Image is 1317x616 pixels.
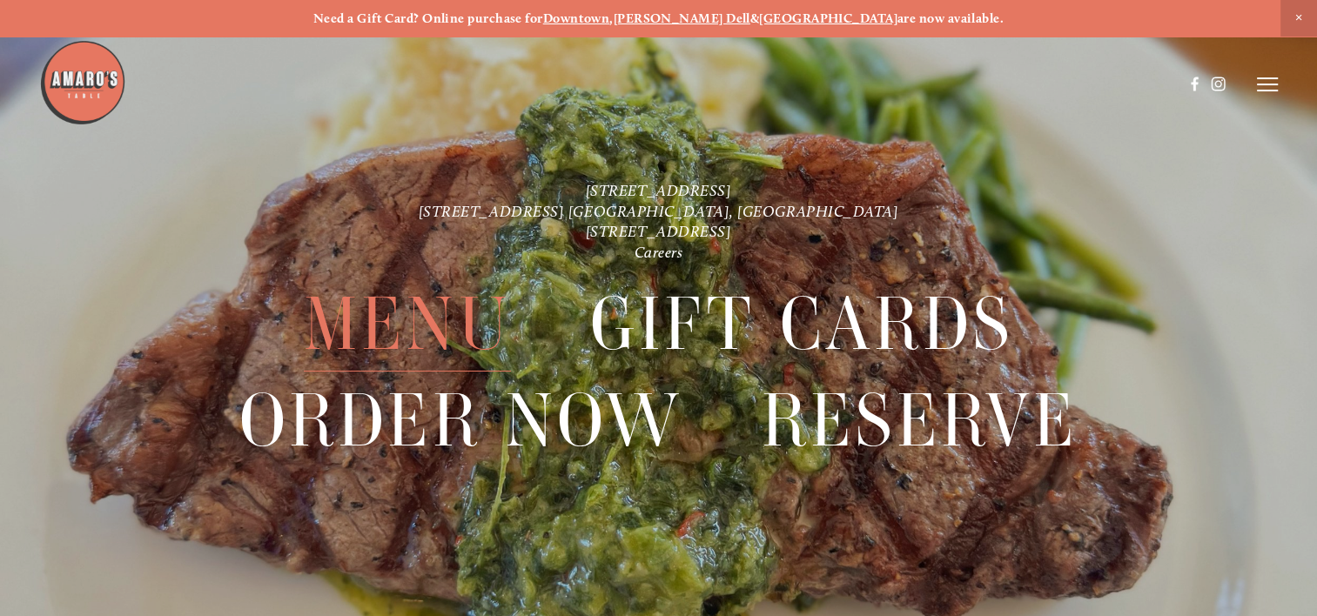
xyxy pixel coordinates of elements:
strong: Need a Gift Card? Online purchase for [313,10,543,26]
a: [STREET_ADDRESS] [GEOGRAPHIC_DATA], [GEOGRAPHIC_DATA] [419,202,899,221]
a: Downtown [543,10,610,26]
strong: & [750,10,759,26]
a: Reserve [762,373,1078,467]
strong: , [609,10,613,26]
a: Order Now [239,373,682,467]
span: Reserve [762,373,1078,468]
span: Order Now [239,373,682,468]
a: Gift Cards [590,277,1014,371]
a: Careers [635,243,683,262]
a: [GEOGRAPHIC_DATA] [759,10,897,26]
span: Gift Cards [590,277,1014,372]
span: Menu [304,277,511,372]
a: Menu [304,277,511,371]
img: Amaro's Table [39,39,126,126]
a: [STREET_ADDRESS] [586,222,732,241]
a: [STREET_ADDRESS] [586,181,732,200]
a: [PERSON_NAME] Dell [614,10,750,26]
strong: are now available. [897,10,1004,26]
